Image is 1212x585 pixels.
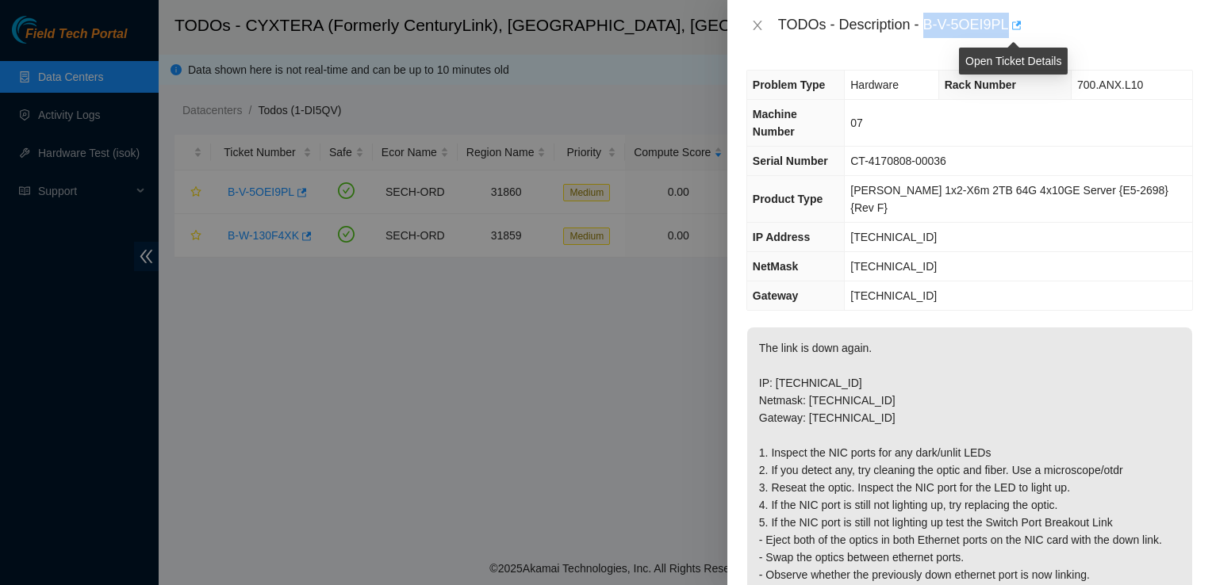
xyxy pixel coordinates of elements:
span: Hardware [850,78,899,91]
span: 700.ANX.L10 [1077,78,1143,91]
span: Problem Type [753,78,826,91]
div: TODOs - Description - B-V-5OEI9PL [778,13,1193,38]
span: CT-4170808-00036 [850,155,946,167]
span: [TECHNICAL_ID] [850,289,937,302]
span: [TECHNICAL_ID] [850,231,937,243]
span: Gateway [753,289,799,302]
span: Rack Number [945,78,1016,91]
button: Close [746,18,769,33]
span: NetMask [753,260,799,273]
span: close [751,19,764,32]
span: Machine Number [753,108,797,138]
span: Serial Number [753,155,828,167]
span: Product Type [753,193,823,205]
span: IP Address [753,231,810,243]
div: Open Ticket Details [959,48,1068,75]
span: [PERSON_NAME] 1x2-X6m 2TB 64G 4x10GE Server {E5-2698} {Rev F} [850,184,1168,214]
span: [TECHNICAL_ID] [850,260,937,273]
span: 07 [850,117,863,129]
